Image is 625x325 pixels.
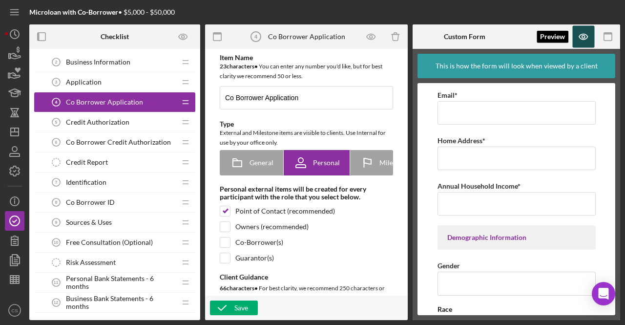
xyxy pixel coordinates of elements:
[5,301,24,320] button: CS
[220,63,258,70] b: 23 character s •
[220,54,393,62] div: Item Name
[234,301,248,315] div: Save
[220,62,393,81] div: You can enter any number you'd like, but for best clarity we recommend 50 or less.
[55,100,58,105] tspan: 4
[220,284,258,292] b: 66 character s •
[55,120,58,125] tspan: 5
[436,54,598,78] div: This is how the form will look when viewed by a client
[220,273,393,281] div: Client Guidance
[55,140,58,145] tspan: 6
[437,91,458,99] label: Email*
[29,8,175,16] div: • $5,000 - $50,000
[66,138,171,146] span: Co Borrower Credit Authorization
[254,34,257,40] tspan: 4
[66,218,112,226] span: Sources & Uses
[235,254,274,262] div: Guarantor(s)
[172,26,194,48] button: Preview as
[8,8,164,30] div: Please fill out the application using the Co-Borrower information.
[55,200,58,205] tspan: 8
[250,159,273,167] span: General
[66,178,106,186] span: Identification
[66,58,130,66] span: Business Information
[220,185,393,201] div: Personal external items will be created for every participant with the role that you select below.
[447,234,586,241] div: Demographic Information
[235,207,335,215] div: Point of Contact (recommended)
[444,33,485,41] b: Custom Form
[55,60,58,65] tspan: 2
[55,180,58,185] tspan: 7
[66,118,129,126] span: Credit Authorization
[55,220,58,225] tspan: 9
[268,33,345,41] div: Co Borrower Application
[437,305,596,313] div: Race
[11,308,18,313] text: CS
[54,240,59,245] tspan: 10
[220,128,393,148] div: External and Milestone items are visible to clients. Use Internal for use by your office only.
[437,182,521,190] label: Annual Household Income*
[210,301,258,315] button: Save
[55,80,58,85] tspan: 3
[66,198,115,206] span: Co Borrower ID
[29,8,118,16] b: Microloan with Co-Borrower
[66,238,153,246] span: Free Consultation (Optional)
[235,238,283,246] div: Co-Borrower(s)
[313,159,340,167] span: Personal
[66,295,176,310] span: Business Bank Statements - 6 months
[54,280,59,285] tspan: 11
[235,223,309,231] div: Owners (recommended)
[101,33,129,41] b: Checklist
[66,275,176,290] span: Personal Bank Statements - 6 months
[66,259,116,266] span: Risk Assessment
[66,98,143,106] span: Co Borrower Application
[379,159,410,167] span: Milestone
[8,8,164,30] body: Rich Text Area. Press ALT-0 for help.
[592,282,615,305] div: Open Intercom Messenger
[54,300,59,305] tspan: 12
[220,120,393,128] div: Type
[66,158,108,166] span: Credit Report
[220,283,393,303] div: For best clarity, we recommend 250 characters or more.
[437,261,460,270] label: Gender
[437,136,485,145] label: Home Address*
[66,78,102,86] span: Application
